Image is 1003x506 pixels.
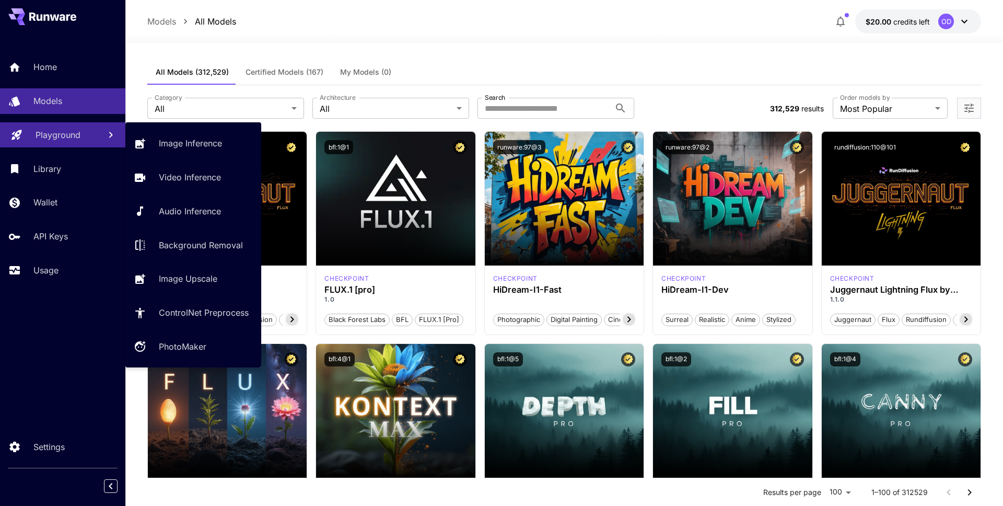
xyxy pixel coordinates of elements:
button: Certified Model – Vetted for best performance and includes a commercial license. [621,140,635,154]
span: credits left [893,17,930,26]
button: Collapse sidebar [104,479,118,493]
span: flux [878,315,899,325]
p: All Models [195,15,236,28]
p: Video Inference [159,171,221,183]
span: All [155,102,287,115]
button: bfl:1@4 [830,352,860,366]
a: Audio Inference [125,199,261,224]
p: Usage [33,264,59,277]
label: Search [485,93,505,102]
h3: Juggernaut Lightning Flux by RunDiffusion [830,285,972,295]
button: rundiffusion:110@101 [830,140,900,154]
span: Anime [732,315,760,325]
button: runware:97@2 [661,140,714,154]
nav: breadcrumb [147,15,236,28]
p: PhotoMaker [159,340,206,353]
div: fluxpro [324,274,369,283]
p: ControlNet Preprocess [159,306,249,319]
span: All [320,102,452,115]
a: Image Upscale [125,266,261,292]
button: bfl:1@1 [324,140,353,154]
p: Home [33,61,57,73]
h3: FLUX.1 [pro] [324,285,466,295]
button: Certified Model – Vetted for best performance and includes a commercial license. [284,352,298,366]
span: results [801,104,824,113]
p: Background Removal [159,239,243,251]
p: Models [33,95,62,107]
div: OD [938,14,954,29]
button: Certified Model – Vetted for best performance and includes a commercial license. [453,140,467,154]
p: Image Upscale [159,272,217,285]
span: $20.00 [866,17,893,26]
button: Certified Model – Vetted for best performance and includes a commercial license. [790,352,804,366]
button: bfl:1@5 [493,352,523,366]
p: checkpoint [830,274,874,283]
span: Photographic [494,315,544,325]
button: Certified Model – Vetted for best performance and includes a commercial license. [958,352,972,366]
button: Certified Model – Vetted for best performance and includes a commercial license. [958,140,972,154]
span: Black Forest Labs [325,315,389,325]
p: Playground [36,129,80,141]
p: Library [33,163,61,175]
p: Image Inference [159,137,222,149]
p: Wallet [33,196,57,209]
button: Open more filters [963,102,975,115]
span: Stylized [763,315,795,325]
a: Video Inference [125,165,261,190]
button: $20.00 [855,9,981,33]
p: Models [147,15,176,28]
span: rundiffusion [902,315,950,325]
div: HiDream Dev [661,274,706,283]
label: Category [155,93,182,102]
div: 100 [825,485,855,500]
span: My Models (0) [340,67,391,77]
button: Certified Model – Vetted for best performance and includes a commercial license. [621,352,635,366]
button: bfl:4@1 [324,352,355,366]
div: $20.00 [866,16,930,27]
p: Results per page [763,487,821,498]
a: ControlNet Preprocess [125,300,261,326]
span: Surreal [662,315,692,325]
a: Image Inference [125,131,261,156]
span: Digital Painting [547,315,601,325]
button: bfl:1@2 [661,352,691,366]
p: checkpoint [493,274,538,283]
h3: HiDream-I1-Fast [493,285,635,295]
div: FLUX.1 D [830,274,874,283]
span: Cinematic [604,315,644,325]
span: Realistic [695,315,729,325]
p: API Keys [33,230,68,243]
button: Certified Model – Vetted for best performance and includes a commercial license. [453,352,467,366]
span: Most Popular [840,102,931,115]
a: Background Removal [125,232,261,258]
span: All Models (312,529) [156,67,229,77]
span: Certified Models (167) [246,67,323,77]
button: runware:97@3 [493,140,545,154]
p: 1.1.0 [830,295,972,304]
div: HiDream Fast [493,274,538,283]
p: Audio Inference [159,205,221,217]
p: 1–100 of 312529 [871,487,928,498]
button: Certified Model – Vetted for best performance and includes a commercial license. [284,140,298,154]
button: Go to next page [959,482,980,503]
label: Order models by [840,93,890,102]
a: PhotoMaker [125,334,261,360]
span: BFL [392,315,412,325]
p: Settings [33,441,65,453]
span: juggernaut [831,315,875,325]
span: 312,529 [770,104,799,113]
p: 1.0 [324,295,466,304]
span: FLUX.1 [pro] [415,315,463,325]
p: checkpoint [661,274,706,283]
button: Certified Model – Vetted for best performance and includes a commercial license. [790,140,804,154]
h3: HiDream-I1-Dev [661,285,803,295]
span: pro [279,315,298,325]
p: checkpoint [324,274,369,283]
label: Architecture [320,93,355,102]
div: Collapse sidebar [112,477,125,496]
